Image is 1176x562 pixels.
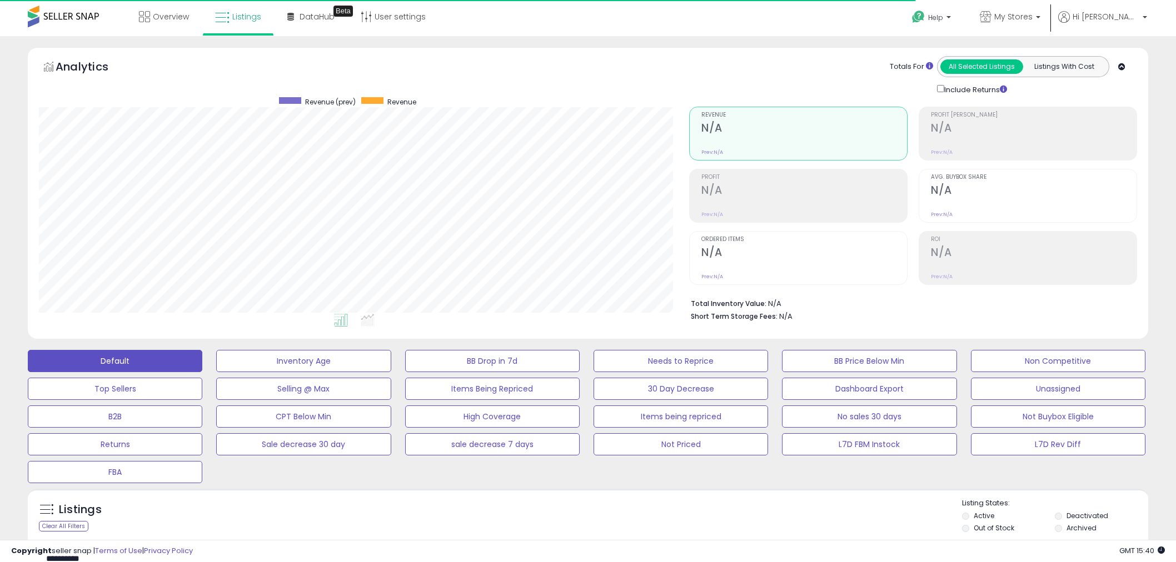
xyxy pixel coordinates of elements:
[701,211,723,218] small: Prev: N/A
[974,511,994,520] label: Active
[1119,545,1165,556] span: 2025-10-14 15:40 GMT
[701,237,907,243] span: Ordered Items
[931,174,1137,180] span: Avg. Buybox Share
[387,97,416,107] span: Revenue
[153,11,189,22] span: Overview
[1067,523,1097,533] label: Archived
[974,523,1014,533] label: Out of Stock
[28,405,202,428] button: B2B
[940,59,1023,74] button: All Selected Listings
[929,83,1020,96] div: Include Returns
[59,502,102,518] h5: Listings
[691,296,1129,309] li: N/A
[782,433,956,455] button: L7D FBM Instock
[216,350,391,372] button: Inventory Age
[11,546,193,556] div: seller snap | |
[701,184,907,199] h2: N/A
[971,378,1145,400] button: Unassigned
[305,97,356,107] span: Revenue (prev)
[701,174,907,180] span: Profit
[994,11,1033,22] span: My Stores
[971,433,1145,455] button: L7D Rev Diff
[216,405,391,428] button: CPT Below Min
[962,498,1148,509] p: Listing States:
[1067,511,1108,520] label: Deactivated
[216,433,391,455] button: Sale decrease 30 day
[1023,59,1105,74] button: Listings With Cost
[1073,11,1139,22] span: Hi [PERSON_NAME]
[216,378,391,400] button: Selling @ Max
[594,378,768,400] button: 30 Day Decrease
[28,433,202,455] button: Returns
[11,545,52,556] strong: Copyright
[890,62,933,72] div: Totals For
[300,11,335,22] span: DataHub
[39,521,88,531] div: Clear All Filters
[782,350,956,372] button: BB Price Below Min
[931,211,953,218] small: Prev: N/A
[95,545,142,556] a: Terms of Use
[701,112,907,118] span: Revenue
[931,122,1137,137] h2: N/A
[931,149,953,155] small: Prev: N/A
[782,378,956,400] button: Dashboard Export
[28,461,202,483] button: FBA
[1058,11,1147,36] a: Hi [PERSON_NAME]
[232,11,261,22] span: Listings
[691,312,778,321] b: Short Term Storage Fees:
[931,112,1137,118] span: Profit [PERSON_NAME]
[405,433,580,455] button: sale decrease 7 days
[931,246,1137,261] h2: N/A
[144,545,193,556] a: Privacy Policy
[594,433,768,455] button: Not Priced
[971,405,1145,428] button: Not Buybox Eligible
[56,59,130,77] h5: Analytics
[405,350,580,372] button: BB Drop in 7d
[405,378,580,400] button: Items Being Repriced
[779,311,793,322] span: N/A
[333,6,353,17] div: Tooltip anchor
[691,299,766,308] b: Total Inventory Value:
[701,246,907,261] h2: N/A
[701,149,723,155] small: Prev: N/A
[701,273,723,280] small: Prev: N/A
[903,2,962,36] a: Help
[594,350,768,372] button: Needs to Reprice
[594,405,768,428] button: Items being repriced
[405,405,580,428] button: High Coverage
[931,184,1137,199] h2: N/A
[928,13,943,22] span: Help
[28,350,202,372] button: Default
[701,122,907,137] h2: N/A
[931,237,1137,243] span: ROI
[971,350,1145,372] button: Non Competitive
[28,378,202,400] button: Top Sellers
[911,10,925,24] i: Get Help
[782,405,956,428] button: No sales 30 days
[931,273,953,280] small: Prev: N/A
